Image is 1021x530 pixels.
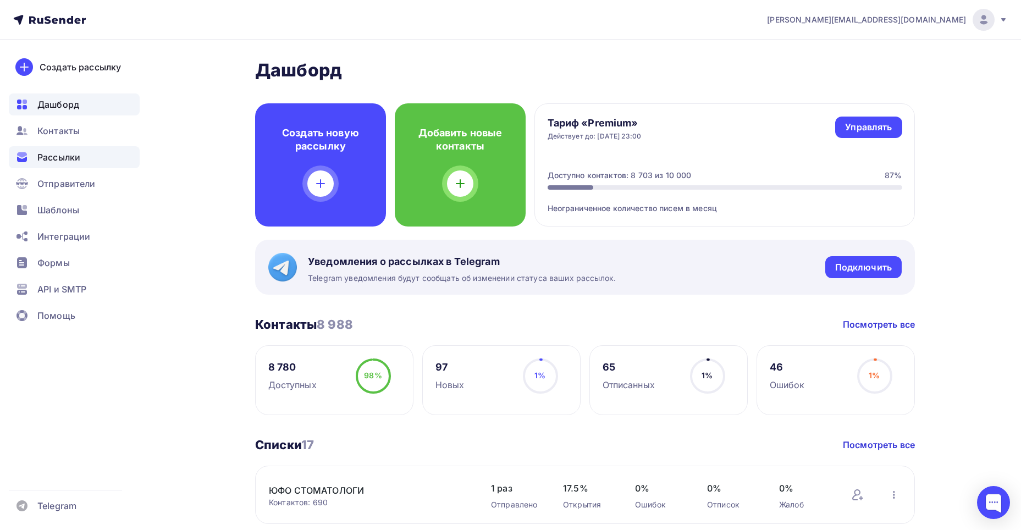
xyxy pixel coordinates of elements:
[37,177,96,190] span: Отправители
[37,124,80,137] span: Контакты
[255,317,353,332] h3: Контакты
[548,132,642,141] div: Действует до: [DATE] 23:00
[9,199,140,221] a: Шаблоны
[635,499,685,510] div: Ошибок
[491,482,541,495] span: 1 раз
[9,146,140,168] a: Рассылки
[635,482,685,495] span: 0%
[435,378,465,391] div: Новых
[269,497,469,508] div: Контактов: 690
[534,371,545,380] span: 1%
[317,317,353,332] span: 8 988
[308,255,616,268] span: Уведомления о рассылках в Telegram
[37,309,75,322] span: Помощь
[37,230,90,243] span: Интеграции
[37,283,86,296] span: API и SMTP
[269,484,456,497] a: ЮФО СТОМАТОЛОГИ
[767,14,966,25] span: [PERSON_NAME][EMAIL_ADDRESS][DOMAIN_NAME]
[268,361,317,374] div: 8 780
[40,60,121,74] div: Создать рассылку
[779,482,829,495] span: 0%
[37,256,70,269] span: Формы
[9,252,140,274] a: Формы
[491,499,541,510] div: Отправлено
[770,378,805,391] div: Ошибок
[702,371,713,380] span: 1%
[548,117,642,130] h4: Тариф «Premium»
[885,170,902,181] div: 87%
[843,318,915,331] a: Посмотреть все
[255,437,314,452] h3: Списки
[273,126,368,153] h4: Создать новую рассылку
[37,151,80,164] span: Рассылки
[770,361,805,374] div: 46
[603,378,655,391] div: Отписанных
[603,361,655,374] div: 65
[707,482,757,495] span: 0%
[845,121,892,134] div: Управлять
[563,499,613,510] div: Открытия
[548,170,692,181] div: Доступно контактов: 8 703 из 10 000
[37,499,76,512] span: Telegram
[412,126,508,153] h4: Добавить новые контакты
[767,9,1008,31] a: [PERSON_NAME][EMAIL_ADDRESS][DOMAIN_NAME]
[548,190,902,214] div: Неограниченное количество писем в месяц
[835,261,892,274] div: Подключить
[9,93,140,115] a: Дашборд
[37,203,79,217] span: Шаблоны
[37,98,79,111] span: Дашборд
[268,378,317,391] div: Доступных
[779,499,829,510] div: Жалоб
[9,173,140,195] a: Отправители
[707,499,757,510] div: Отписок
[364,371,382,380] span: 98%
[563,482,613,495] span: 17.5%
[308,273,616,284] span: Telegram уведомления будут сообщать об изменении статуса ваших рассылок.
[435,361,465,374] div: 97
[9,120,140,142] a: Контакты
[843,438,915,451] a: Посмотреть все
[869,371,880,380] span: 1%
[301,438,314,452] span: 17
[255,59,915,81] h2: Дашборд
